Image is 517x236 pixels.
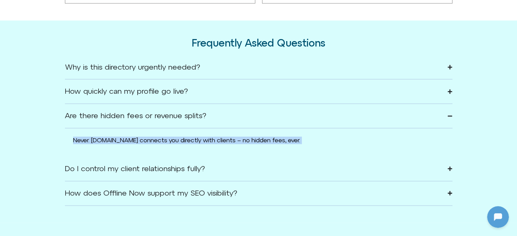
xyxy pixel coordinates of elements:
[42,135,94,144] h1: [DOMAIN_NAME]
[65,112,206,119] div: Are there hidden fees or revenue splits?
[65,190,237,197] div: How does Offline Now support my SEO visibility?
[54,101,82,128] img: N5FCcHC.png
[65,55,452,80] summary: Why is this directory urgently needed?
[6,3,17,14] img: N5FCcHC.png
[2,2,134,16] button: Expand Header Button
[65,55,452,206] div: Accordion. Open links with Enter or Space, close with Escape, and navigate with Arrow Keys
[65,104,452,128] summary: Are there hidden fees or revenue splits?
[107,3,119,15] svg: Restart Conversation Button
[65,64,200,71] div: Why is this directory urgently needed?
[73,137,300,144] span: Never. [DOMAIN_NAME] connects you directly with clients – no hidden fees, ever.
[119,3,130,15] svg: Close Chatbot Button
[65,37,452,49] h2: Frequently Asked Questions
[487,206,509,228] iframe: Botpress
[65,79,452,104] summary: How quickly can my profile go live?
[65,165,205,172] div: Do I control my client relationships fully?
[116,174,127,185] svg: Voice Input Button
[12,176,105,183] textarea: Message Input
[65,181,452,206] summary: How does Offline Now support my SEO visibility?
[65,157,452,181] summary: Do I control my client relationships fully?
[20,4,104,13] h2: [DOMAIN_NAME]
[65,88,188,95] div: How quickly can my profile go live?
